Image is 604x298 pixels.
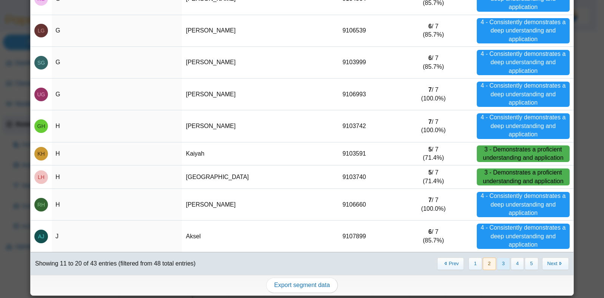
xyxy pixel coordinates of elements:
td: J [52,221,182,252]
button: 5 [525,258,538,270]
td: 9106993 [314,79,394,110]
span: Genevieve H [37,124,45,129]
div: 4 - Consistently demonstrates a deep understanding and application [477,113,570,139]
div: 3 - Demonstrates a proficient understanding and application [477,168,570,185]
td: [PERSON_NAME] [182,110,314,142]
td: G [52,15,182,47]
td: G [52,79,182,110]
td: H [52,165,182,189]
td: 9107899 [314,221,394,252]
td: [PERSON_NAME] [182,47,314,79]
td: / 7 (85.7%) [394,47,473,79]
td: / 7 (100.0%) [394,79,473,110]
td: H [52,110,182,142]
td: / 7 (71.4%) [394,142,473,166]
td: Aksel [182,221,314,252]
td: G [52,47,182,79]
b: 6 [428,229,432,235]
span: Aksel J [38,234,44,239]
a: Export segment data [266,278,338,293]
nav: pagination [436,258,569,270]
td: / 7 (100.0%) [394,110,473,142]
td: 9103740 [314,165,394,189]
b: 6 [428,23,432,29]
span: Logan G [38,28,45,33]
td: [PERSON_NAME] [182,189,314,221]
button: 2 [483,258,496,270]
button: 1 [468,258,482,270]
b: 6 [428,55,432,61]
td: 9103742 [314,110,394,142]
div: Showing 11 to 20 of 43 entries (filtered from 48 total entries) [31,252,196,275]
td: Kaiyah [182,142,314,166]
span: Samantha G [37,60,45,65]
b: 7 [428,197,432,203]
td: 9106539 [314,15,394,47]
span: Rosalie H [37,202,45,207]
td: 9106660 [314,189,394,221]
td: / 7 (85.7%) [394,221,473,252]
td: 9103591 [314,142,394,166]
div: 3 - Demonstrates a proficient understanding and application [477,145,570,162]
td: / 7 (100.0%) [394,189,473,221]
b: 5 [428,146,432,153]
td: / 7 (71.4%) [394,165,473,189]
b: 7 [428,86,432,93]
div: 4 - Consistently demonstrates a deep understanding and application [477,50,570,75]
b: 5 [428,169,432,176]
td: / 7 (85.7%) [394,15,473,47]
td: [PERSON_NAME] [182,79,314,110]
div: 4 - Consistently demonstrates a deep understanding and application [477,18,570,43]
div: 4 - Consistently demonstrates a deep understanding and application [477,192,570,217]
span: Export segment data [274,282,330,288]
span: London H [38,174,45,180]
span: Uriel G [37,92,45,97]
button: 4 [511,258,524,270]
td: [GEOGRAPHIC_DATA] [182,165,314,189]
td: 9103999 [314,47,394,79]
td: [PERSON_NAME] [182,15,314,47]
div: 4 - Consistently demonstrates a deep understanding and application [477,224,570,249]
td: H [52,189,182,221]
button: Previous [437,258,464,270]
td: H [52,142,182,166]
div: 4 - Consistently demonstrates a deep understanding and application [477,82,570,107]
button: 3 [497,258,510,270]
button: Next [542,258,569,270]
span: Kaiyah H [37,151,45,156]
b: 7 [428,119,432,125]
